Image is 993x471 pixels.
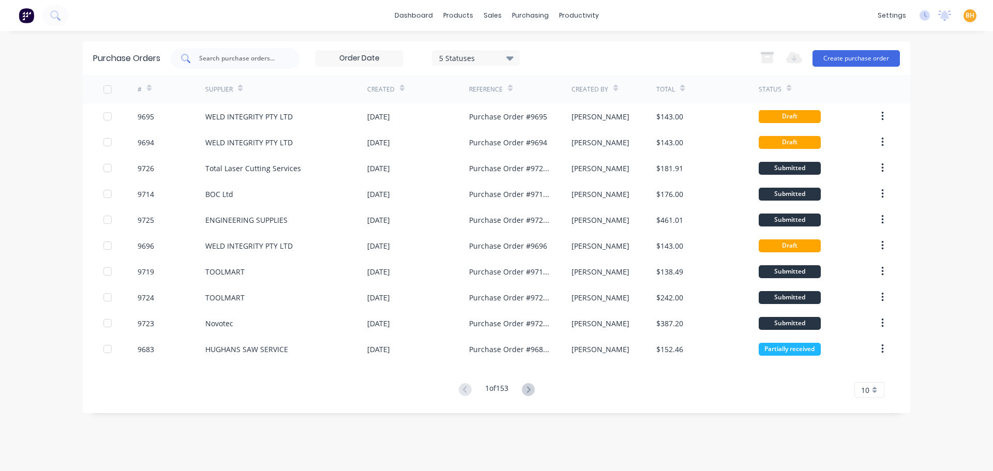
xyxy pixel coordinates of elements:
[205,137,293,148] div: WELD INTEGRITY PTY LTD
[571,189,629,200] div: [PERSON_NAME]
[469,318,550,329] div: Purchase Order #9723 - Novotec
[469,111,547,122] div: Purchase Order #9695
[861,385,869,396] span: 10
[367,111,390,122] div: [DATE]
[205,215,288,225] div: ENGINEERING SUPPLIES
[656,189,683,200] div: $176.00
[759,214,821,226] div: Submitted
[485,383,508,398] div: 1 of 153
[759,110,821,123] div: Draft
[813,50,900,67] button: Create purchase order
[872,8,911,23] div: settings
[554,8,604,23] div: productivity
[438,8,478,23] div: products
[656,137,683,148] div: $143.00
[19,8,34,23] img: Factory
[571,163,629,174] div: [PERSON_NAME]
[469,292,550,303] div: Purchase Order #9724 - TOOLMART
[571,137,629,148] div: [PERSON_NAME]
[966,11,974,20] span: BH
[138,215,154,225] div: 9725
[571,318,629,329] div: [PERSON_NAME]
[656,344,683,355] div: $152.46
[507,8,554,23] div: purchasing
[205,292,245,303] div: TOOLMART
[759,239,821,252] div: Draft
[389,8,438,23] a: dashboard
[759,291,821,304] div: Submitted
[656,111,683,122] div: $143.00
[656,85,675,94] div: Total
[656,266,683,277] div: $138.49
[367,318,390,329] div: [DATE]
[571,240,629,251] div: [PERSON_NAME]
[469,137,547,148] div: Purchase Order #9694
[316,51,403,66] input: Order Date
[367,240,390,251] div: [DATE]
[205,111,293,122] div: WELD INTEGRITY PTY LTD
[469,163,550,174] div: Purchase Order #9726 - Total Laser Cutting Services
[469,240,547,251] div: Purchase Order #9696
[759,162,821,175] div: Submitted
[367,189,390,200] div: [DATE]
[205,163,301,174] div: Total Laser Cutting Services
[439,52,513,63] div: 5 Statuses
[138,344,154,355] div: 9683
[138,137,154,148] div: 9694
[571,344,629,355] div: [PERSON_NAME]
[571,85,608,94] div: Created By
[469,344,550,355] div: Purchase Order #9683 - HUGHANS SAW SERVICE
[656,292,683,303] div: $242.00
[469,189,550,200] div: Purchase Order #9714 - BOC Ltd
[571,266,629,277] div: [PERSON_NAME]
[205,266,245,277] div: TOOLMART
[367,266,390,277] div: [DATE]
[469,85,503,94] div: Reference
[469,266,550,277] div: Purchase Order #9719 - TOOLMART
[205,240,293,251] div: WELD INTEGRITY PTY LTD
[367,137,390,148] div: [DATE]
[138,266,154,277] div: 9719
[571,111,629,122] div: [PERSON_NAME]
[656,215,683,225] div: $461.01
[138,189,154,200] div: 9714
[367,344,390,355] div: [DATE]
[367,85,395,94] div: Created
[205,344,288,355] div: HUGHANS SAW SERVICE
[656,318,683,329] div: $387.20
[759,265,821,278] div: Submitted
[367,215,390,225] div: [DATE]
[205,318,233,329] div: Novotec
[571,215,629,225] div: [PERSON_NAME]
[759,317,821,330] div: Submitted
[759,85,781,94] div: Status
[138,292,154,303] div: 9724
[198,53,284,64] input: Search purchase orders...
[138,240,154,251] div: 9696
[367,292,390,303] div: [DATE]
[656,240,683,251] div: $143.00
[478,8,507,23] div: sales
[759,343,821,356] div: Partially received
[138,85,142,94] div: #
[656,163,683,174] div: $181.91
[571,292,629,303] div: [PERSON_NAME]
[205,189,233,200] div: BOC Ltd
[138,163,154,174] div: 9726
[138,111,154,122] div: 9695
[759,136,821,149] div: Draft
[469,215,550,225] div: Purchase Order #9725 - ENGINEERING SUPPLIES
[759,188,821,201] div: Submitted
[367,163,390,174] div: [DATE]
[138,318,154,329] div: 9723
[205,85,233,94] div: Supplier
[93,52,160,65] div: Purchase Orders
